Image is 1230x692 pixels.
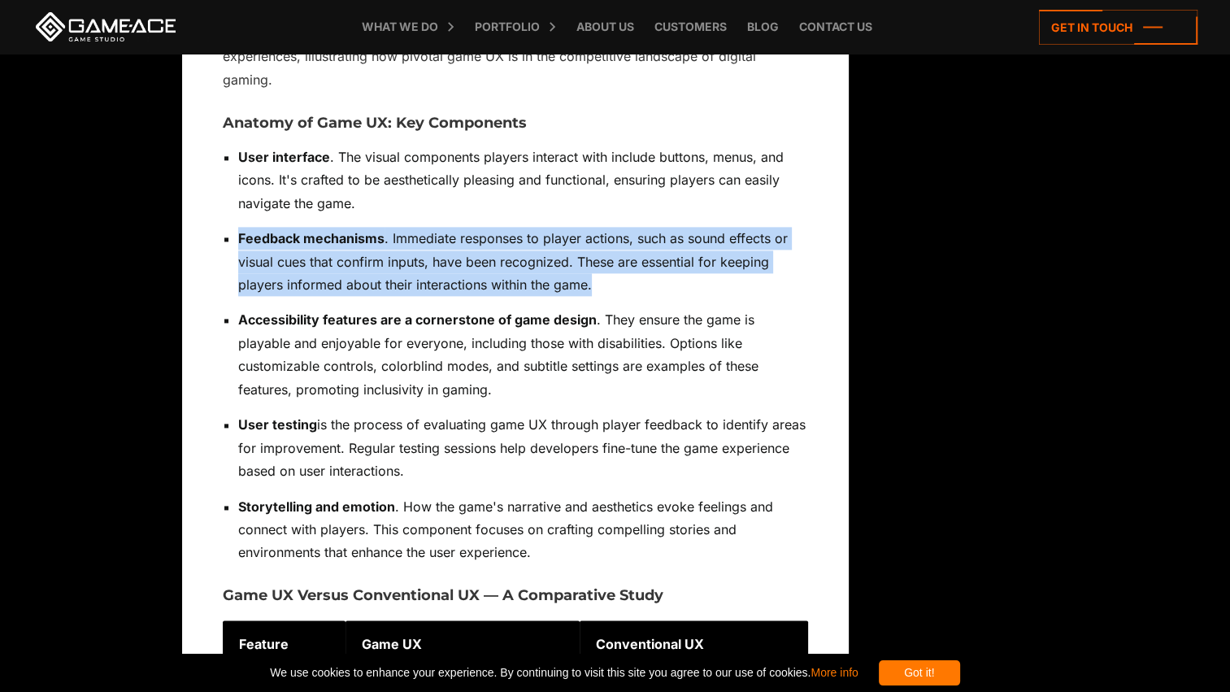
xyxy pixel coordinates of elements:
h3: Game UX Versus Conventional UX — A Comparative Study [223,588,808,604]
strong: Storytelling and emotion [238,498,395,515]
span: We use cookies to enhance your experience. By continuing to visit this site you agree to our use ... [270,660,858,685]
strong: Feature [239,636,289,652]
a: More info [811,666,858,679]
strong: Game UX [362,636,422,652]
a: Get in touch [1039,10,1197,45]
strong: Feedback mechanisms [238,230,385,246]
h3: Anatomy of Game UX: Key Components [223,115,808,132]
div: Got it! [879,660,960,685]
strong: User testing [238,416,317,433]
p: is the process of evaluating game UX through player feedback to identify areas for improvement. R... [238,413,808,482]
p: . They ensure the game is playable and enjoyable for everyone, including those with disabilities.... [238,308,808,401]
p: . The visual components players interact with include buttons, menus, and icons. It's crafted to ... [238,146,808,215]
p: . Immediate responses to player actions, such as sound effects or visual cues that confirm inputs... [238,227,808,296]
strong: Accessibility features are a cornerstone of game design [238,311,597,328]
p: . How the game's narrative and aesthetics evoke feelings and connect with players. This component... [238,495,808,564]
strong: User interface [238,149,330,165]
strong: Conventional UX [596,636,704,652]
